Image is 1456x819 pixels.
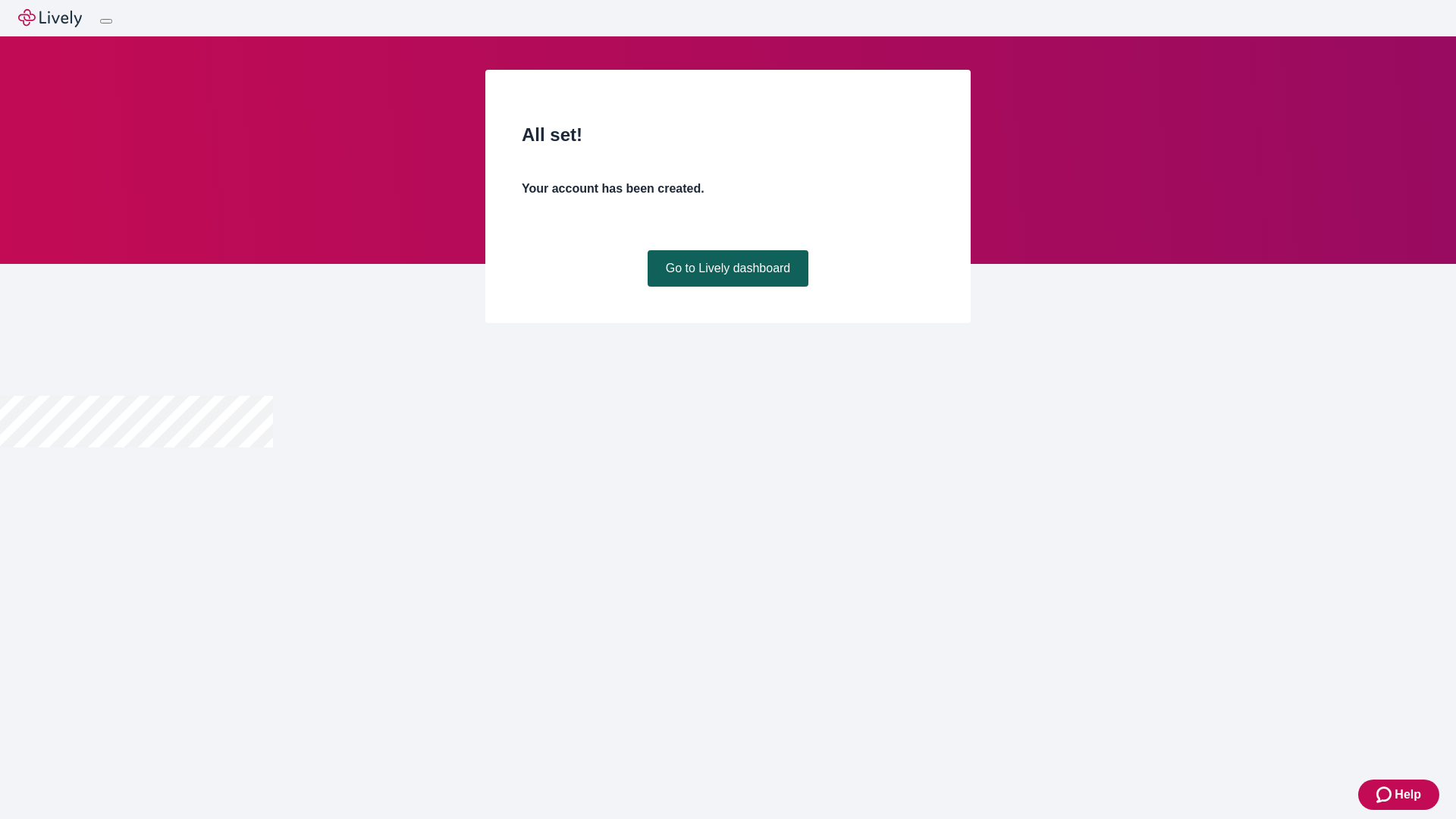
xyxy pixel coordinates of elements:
h2: All set! [522,121,934,149]
span: Help [1395,786,1421,804]
h4: Your account has been created. [522,180,934,198]
button: Log out [100,19,112,24]
img: Lively [18,9,82,27]
svg: Zendesk support icon [1376,786,1395,804]
a: Go to Lively dashboard [648,250,809,287]
button: Zendesk support iconHelp [1358,780,1439,810]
